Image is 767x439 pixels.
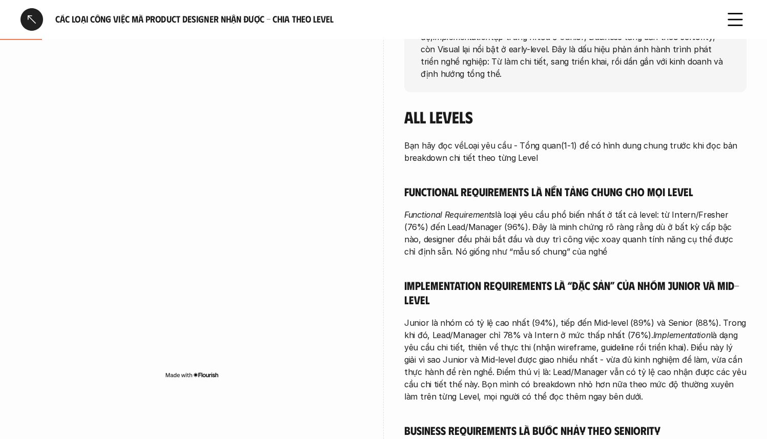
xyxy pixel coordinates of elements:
[433,31,490,41] em: Implementation
[404,208,747,258] p: là loại yêu cầu phổ biến nhất ở tất cả level: từ Intern/Fresher (76%) đến Lead/Manager (96%). Đây...
[404,423,747,437] h5: Business Requirements là bước nhảy theo seniority
[404,107,747,127] h4: All levels
[653,330,711,340] em: Implementation
[421,18,730,79] p: Khảo sát theo level cho thấy: là nền tảng xuyên suốt ở mọi cấp độ, tập trung nhiều ở Junior, Busi...
[464,140,561,151] a: Loại yêu cầu - Tổng quan
[404,210,495,220] em: Functional Requirements
[404,139,747,164] p: Bạn hãy đọc về (1-1) để có hình dung chung trước khi đọc bản breakdown chi tiết theo từng Level
[404,278,747,306] h5: Implementation Requirements là “đặc sản” của nhóm Junior và Mid-level
[20,61,363,369] iframe: Interactive or visual content
[165,371,219,379] img: Made with Flourish
[404,184,747,199] h5: Functional Requirements là nền tảng chung cho mọi level
[404,317,747,403] p: Junior là nhóm có tỷ lệ cao nhất (94%), tiếp đến Mid-level (89%) và Senior (88%). Trong khi đó, L...
[55,13,712,25] h6: Các loại công việc mà Product Designer nhận được - Chia theo Level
